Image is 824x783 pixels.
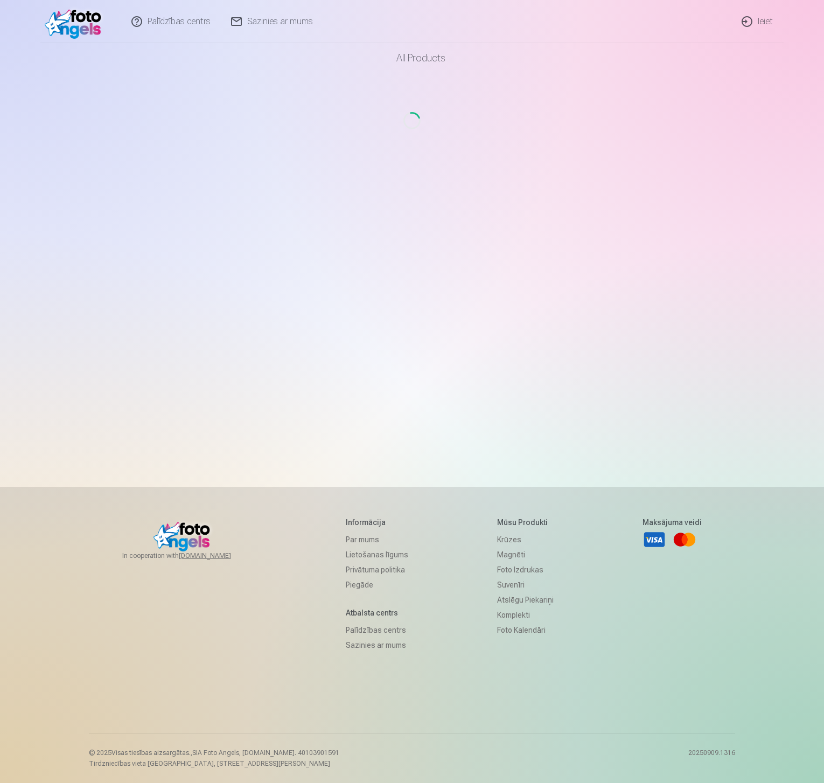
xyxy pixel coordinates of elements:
[497,577,554,592] a: Suvenīri
[346,623,408,638] a: Palīdzības centrs
[346,547,408,562] a: Lietošanas līgums
[89,759,339,768] p: Tirdzniecības vieta [GEOGRAPHIC_DATA], [STREET_ADDRESS][PERSON_NAME]
[366,43,458,73] a: All products
[346,532,408,547] a: Par mums
[45,4,107,39] img: /v1
[497,562,554,577] a: Foto izdrukas
[497,532,554,547] a: Krūzes
[497,592,554,607] a: Atslēgu piekariņi
[346,607,408,618] h5: Atbalsta centrs
[346,517,408,528] h5: Informācija
[497,623,554,638] a: Foto kalendāri
[673,528,696,551] a: Mastercard
[89,749,339,757] p: © 2025 Visas tiesības aizsargātas. ,
[192,749,339,757] span: SIA Foto Angels, [DOMAIN_NAME]. 40103901591
[497,517,554,528] h5: Mūsu produkti
[346,638,408,653] a: Sazinies ar mums
[179,551,257,560] a: [DOMAIN_NAME]
[122,551,257,560] span: In cooperation with
[643,528,666,551] a: Visa
[497,547,554,562] a: Magnēti
[643,517,702,528] h5: Maksājuma veidi
[497,607,554,623] a: Komplekti
[688,749,735,768] p: 20250909.1316
[346,562,408,577] a: Privātuma politika
[346,577,408,592] a: Piegāde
